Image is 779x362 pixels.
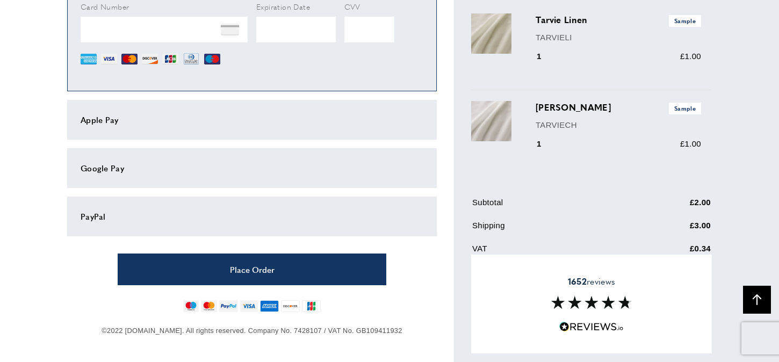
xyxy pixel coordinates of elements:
img: MC.png [121,51,138,67]
span: Card Number [81,1,129,12]
td: Shipping [472,219,636,240]
strong: 1652 [568,275,587,287]
h3: Tarvie Linen [536,14,701,27]
td: £3.00 [637,219,711,240]
span: £1.00 [680,139,701,148]
h3: [PERSON_NAME] [536,101,701,114]
span: Sample [669,103,701,114]
iframe: Secure Credit Card Frame - Credit Card Number [81,17,248,42]
td: Subtotal [472,196,636,217]
img: AE.png [81,51,97,67]
img: visa [240,300,258,312]
img: DN.png [183,51,200,67]
img: Reviews section [551,296,632,309]
img: mastercard [201,300,217,312]
div: 1 [536,137,557,150]
img: paypal [219,300,238,312]
img: Tarvie Chalk [471,101,511,141]
div: 1 [536,50,557,63]
img: NONE.png [221,20,239,39]
img: Reviews.io 5 stars [559,322,624,332]
span: CVV [344,1,360,12]
img: VI.png [101,51,117,67]
img: jcb [302,300,321,312]
img: maestro [183,300,199,312]
img: Tarvie Linen [471,14,511,54]
span: ©2022 [DOMAIN_NAME]. All rights reserved. Company No. 7428107 / VAT No. GB109411932 [102,327,402,335]
img: MI.png [204,51,220,67]
span: Sample [669,16,701,27]
div: PayPal [81,210,423,223]
td: £0.34 [637,242,711,263]
img: american-express [260,300,279,312]
iframe: Secure Credit Card Frame - CVV [344,17,394,42]
span: Expiration Date [256,1,310,12]
img: JCB.png [162,51,178,67]
p: TARVIELI [536,31,701,44]
img: discover [281,300,300,312]
iframe: Secure Credit Card Frame - Expiration Date [256,17,336,42]
p: TARVIECH [536,119,701,132]
img: DI.png [142,51,158,67]
td: £2.00 [637,196,711,217]
span: £1.00 [680,52,701,61]
div: Google Pay [81,162,423,175]
div: Apple Pay [81,113,423,126]
button: Place Order [118,254,386,285]
td: VAT [472,242,636,263]
span: reviews [568,276,615,287]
